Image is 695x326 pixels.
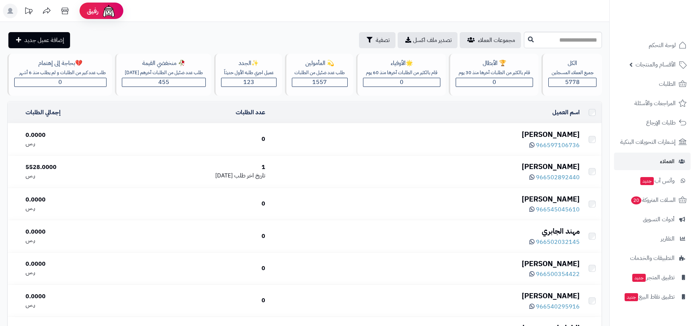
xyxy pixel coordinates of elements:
[271,226,580,237] div: مهند الجابري
[614,269,691,286] a: تطبيق المتجرجديد
[122,59,206,68] div: 🥀 منخفضي القيمة
[6,54,113,96] a: 💔بحاجة إلى إهتمامطلب عدد كبير من الطلبات و لم يطلب منذ 6 أشهر0
[24,36,64,45] span: إضافة عميل جديد
[398,32,457,48] a: تصدير ملف اكسل
[213,54,283,96] a: ✨الجددعميل اجري طلبه الأول حديثاّ123
[234,171,265,180] span: تاريخ اخر طلب
[614,37,691,54] a: لوحة التحكم
[312,78,327,87] span: 1557
[26,196,124,204] div: 0.0000
[26,172,124,180] div: ر.س
[101,4,116,18] img: ai-face.png
[129,163,265,172] div: 1
[271,291,580,301] div: [PERSON_NAME]
[292,69,348,76] div: طلب عدد ضئيل من الطلبات
[614,153,691,170] a: العملاء
[645,19,688,35] img: logo-2.png
[8,32,70,48] a: إضافة عميل جديد
[400,78,404,87] span: 0
[630,195,676,205] span: السلات المتروكة
[26,139,124,148] div: ر.س
[614,95,691,112] a: المراجعات والأسئلة
[87,7,99,15] span: رفيق
[221,69,277,76] div: عميل اجري طلبه الأول حديثاّ
[630,253,675,263] span: التطبيقات والخدمات
[58,78,62,87] span: 0
[640,177,654,185] span: جديد
[283,54,355,96] a: 💫 المأمولينطلب عدد ضئيل من الطلبات1557
[122,69,206,76] div: طلب عدد ضئيل من الطلبات آخرهم [DATE]
[548,69,596,76] div: جميع العملاء المسجلين
[614,288,691,306] a: تطبيق نقاط البيعجديد
[447,54,540,96] a: 🏆 الأبطالقام بالكثير من الطلبات آخرها منذ 30 يوم0
[536,173,580,182] span: 966502892440
[552,108,580,117] a: اسم العميل
[26,228,124,236] div: 0.0000
[376,36,390,45] span: تصفية
[536,205,580,214] span: 966545045610
[355,54,447,96] a: 🌟الأوفياءقام بالكثير من الطلبات آخرها منذ 60 يوم0
[26,204,124,212] div: ر.س
[14,59,107,68] div: 💔بحاجة إلى إهتمام
[26,268,124,277] div: ر.س
[529,141,580,150] a: 966597106736
[26,131,124,139] div: 0.0000
[620,137,676,147] span: إشعارات التحويلات البنكية
[129,200,265,208] div: 0
[540,54,603,96] a: الكلجميع العملاء المسجلين5778
[614,133,691,151] a: إشعارات التحويلات البنكية
[292,59,348,68] div: 💫 المأمولين
[632,272,675,283] span: تطبيق المتجر
[529,302,580,311] a: 966540295916
[456,59,533,68] div: 🏆 الأبطال
[243,78,254,87] span: 123
[659,79,676,89] span: الطلبات
[529,205,580,214] a: 966545045610
[632,274,646,282] span: جديد
[19,4,38,20] a: تحديثات المنصة
[624,292,675,302] span: تطبيق نقاط البيع
[493,78,496,87] span: 0
[359,32,395,48] button: تصفية
[640,176,675,186] span: وآتس آب
[529,270,580,279] a: 966500354422
[643,214,675,225] span: أدوات التسويق
[363,69,440,76] div: قام بالكثير من الطلبات آخرها منذ 60 يوم
[660,156,675,166] span: العملاء
[649,40,676,50] span: لوحة التحكم
[614,211,691,228] a: أدوات التسويق
[614,191,691,209] a: السلات المتروكة20
[536,302,580,311] span: 966540295916
[26,301,124,309] div: ر.س
[631,196,641,204] span: 20
[614,114,691,131] a: طلبات الإرجاع
[221,59,277,68] div: ✨الجدد
[26,108,61,117] a: إجمالي الطلبات
[478,36,515,45] span: مجموعات العملاء
[271,129,580,140] div: [PERSON_NAME]
[129,172,265,180] div: [DATE]
[625,293,638,301] span: جديد
[529,173,580,182] a: 966502892440
[129,232,265,241] div: 0
[236,108,265,117] a: عدد الطلبات
[548,59,596,68] div: الكل
[271,194,580,204] div: [PERSON_NAME]
[661,234,675,244] span: التقارير
[26,236,124,245] div: ر.س
[614,230,691,248] a: التقارير
[634,98,676,108] span: المراجعات والأسئلة
[363,59,440,68] div: 🌟الأوفياء
[460,32,521,48] a: مجموعات العملاء
[271,161,580,172] div: [PERSON_NAME]
[456,69,533,76] div: قام بالكثير من الطلبات آخرها منذ 30 يوم
[26,292,124,301] div: 0.0000
[129,135,265,143] div: 0
[636,60,676,70] span: الأقسام والمنتجات
[646,118,676,128] span: طلبات الإرجاع
[413,36,452,45] span: تصدير ملف اكسل
[565,78,580,87] span: 5778
[129,296,265,305] div: 0
[113,54,213,96] a: 🥀 منخفضي القيمةطلب عدد ضئيل من الطلبات آخرهم [DATE]455
[271,258,580,269] div: [PERSON_NAME]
